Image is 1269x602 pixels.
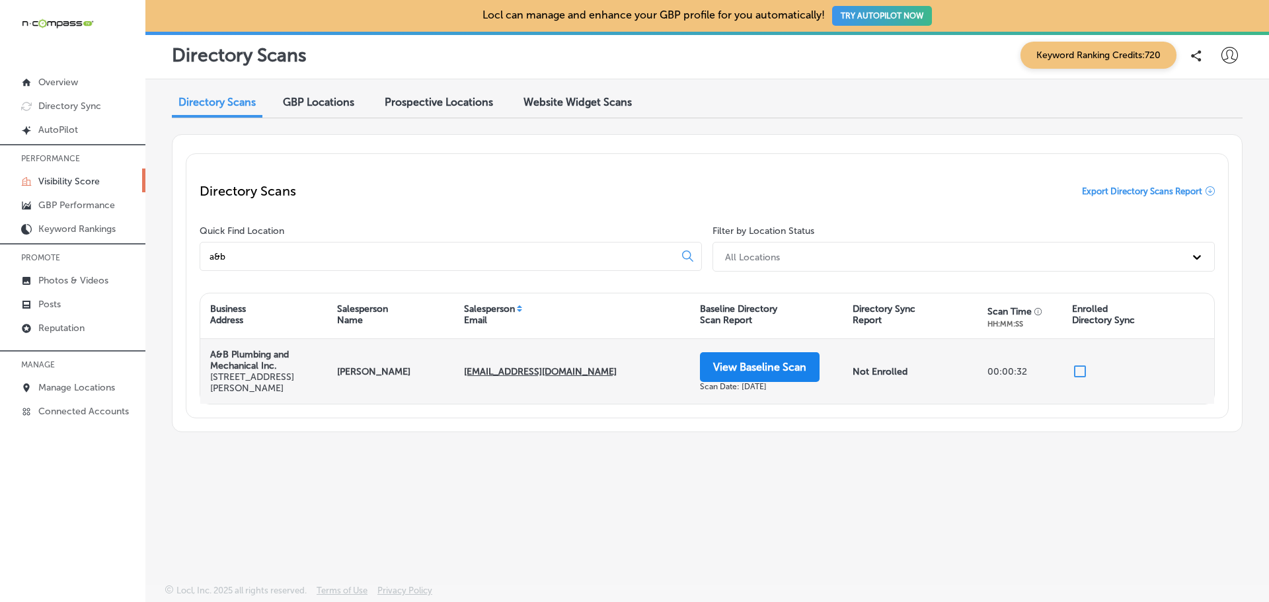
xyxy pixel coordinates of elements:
div: Baseline Directory Scan Report [700,303,777,326]
a: View Baseline Scan [700,362,820,373]
input: All Locations [208,250,672,262]
div: Enrolled Directory Sync [1072,303,1135,326]
span: Directory Scans [178,96,256,108]
span: Keyword Ranking Credits: 720 [1020,42,1176,69]
p: Keyword Rankings [38,223,116,235]
span: Website Widget Scans [523,96,632,108]
a: Privacy Policy [377,585,432,602]
div: HH:MM:SS [987,320,1046,328]
strong: [PERSON_NAME] [337,366,410,377]
img: 660ab0bf-5cc7-4cb8-ba1c-48b5ae0f18e60NCTV_CLogo_TV_Black_-500x88.png [21,17,94,30]
p: AutoPilot [38,124,78,135]
button: Displays the total time taken to generate this report. [1034,306,1046,314]
p: Overview [38,77,78,88]
span: GBP Locations [283,96,354,108]
label: Quick Find Location [200,225,284,237]
p: Directory Scans [172,44,307,66]
p: 00:00:32 [987,366,1027,377]
p: Locl, Inc. 2025 all rights reserved. [176,585,307,595]
span: Prospective Locations [385,96,493,108]
p: Directory Scans [200,183,296,199]
div: Business Address [210,303,246,326]
p: Manage Locations [38,382,115,393]
p: Reputation [38,322,85,334]
button: TRY AUTOPILOT NOW [832,6,932,26]
p: GBP Performance [38,200,115,211]
div: All Locations [725,251,780,262]
div: Not Enrolled [843,339,978,404]
div: Directory Sync Report [853,303,915,326]
strong: A&B Plumbing and Mechanical Inc. [210,349,289,371]
button: View Baseline Scan [700,352,820,382]
div: Scan Date: [DATE] [700,382,820,391]
p: Connected Accounts [38,406,129,417]
span: Export Directory Scans Report [1082,186,1202,196]
p: Photos & Videos [38,275,108,286]
p: Visibility Score [38,176,100,187]
p: Posts [38,299,61,310]
p: [STREET_ADDRESS][PERSON_NAME] [210,371,317,394]
div: Salesperson Name [337,303,388,326]
div: Scan Time [987,306,1032,317]
a: Terms of Use [317,585,367,602]
strong: [EMAIL_ADDRESS][DOMAIN_NAME] [464,366,617,377]
div: Salesperson Email [464,303,515,326]
label: Filter by Location Status [712,225,814,237]
p: Directory Sync [38,100,101,112]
